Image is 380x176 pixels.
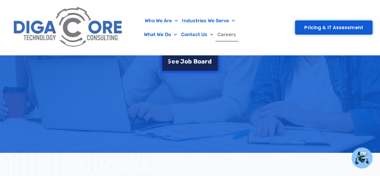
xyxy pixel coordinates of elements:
[184,58,188,64] span: o
[215,28,238,42] a: Careers
[188,58,192,64] span: b
[171,58,175,64] span: e
[198,58,201,64] span: o
[205,58,208,64] span: r
[208,58,211,64] span: d
[180,58,184,64] span: J
[162,53,218,71] a: See Job Board
[143,14,180,28] a: Who We Are
[167,58,171,64] span: S
[201,58,205,64] span: a
[179,28,215,42] a: Contact Us
[180,14,237,28] a: Industries We Serve
[175,58,179,64] span: e
[193,58,197,64] span: B
[129,14,251,42] nav: Menu
[295,20,372,35] a: Pricing & IT Assessment
[11,3,126,52] img: Digacore Logo
[142,28,179,42] a: What We Do
[304,25,363,30] span: Pricing & IT Assessment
